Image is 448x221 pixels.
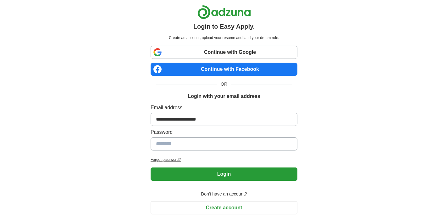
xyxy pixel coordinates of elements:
a: Continue with Facebook [151,63,297,76]
p: Create an account, upload your resume and land your dream role. [152,35,296,41]
h1: Login to Easy Apply. [193,22,255,31]
span: OR [217,81,231,88]
label: Password [151,128,297,136]
h1: Login with your email address [188,93,260,100]
button: Login [151,167,297,181]
a: Forgot password? [151,157,297,162]
label: Email address [151,104,297,111]
img: Adzuna logo [197,5,251,19]
a: Create account [151,205,297,210]
span: Don't have an account? [197,191,251,197]
button: Create account [151,201,297,214]
a: Continue with Google [151,46,297,59]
